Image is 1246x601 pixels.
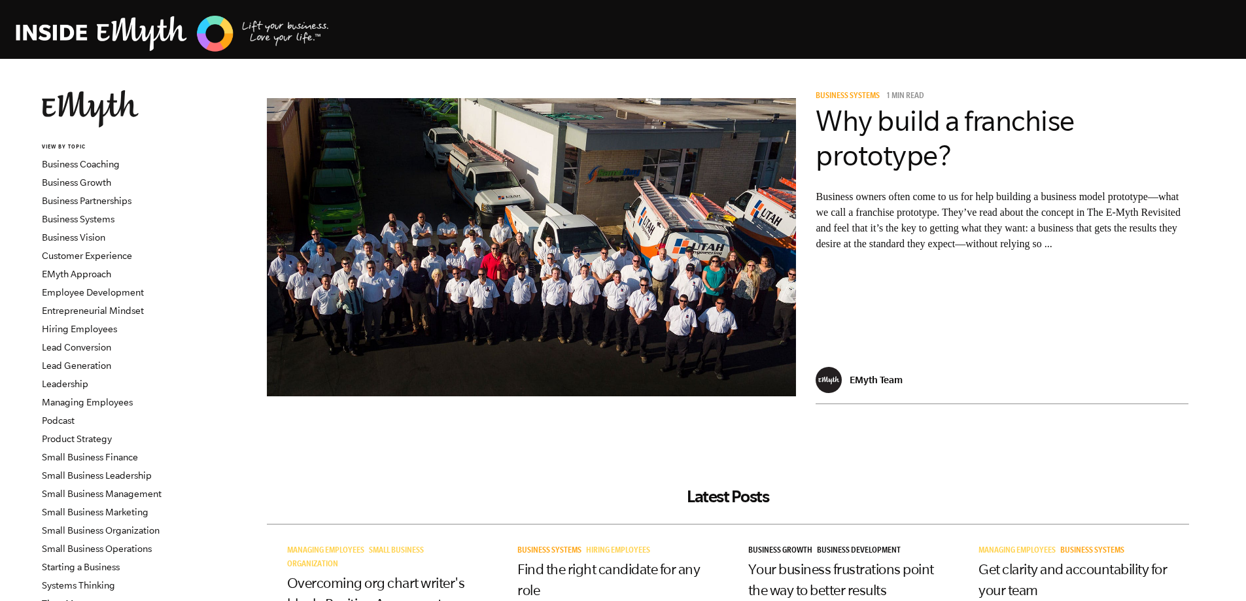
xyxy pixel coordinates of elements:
[42,143,199,152] h6: VIEW BY TOPIC
[816,92,880,101] span: Business Systems
[42,324,117,334] a: Hiring Employees
[42,470,152,481] a: Small Business Leadership
[748,547,817,556] a: Business Growth
[517,547,581,556] span: Business Systems
[816,189,1188,252] p: Business owners often come to us for help building a business model prototype—what we call a fran...
[16,14,330,54] img: EMyth Business Coaching
[42,214,114,224] a: Business Systems
[42,177,111,188] a: Business Growth
[42,287,144,298] a: Employee Development
[817,547,905,556] a: Business Development
[42,562,120,572] a: Starting a Business
[42,269,111,279] a: EMyth Approach
[42,379,88,389] a: Leadership
[586,547,655,556] a: Hiring Employees
[42,525,160,536] a: Small Business Organization
[42,360,111,371] a: Lead Generation
[517,561,700,598] a: Find the right candidate for any role
[748,547,812,556] span: Business Growth
[42,397,133,407] a: Managing Employees
[850,374,903,385] p: EMyth Team
[42,580,115,591] a: Systems Thinking
[1060,547,1124,556] span: Business Systems
[42,415,75,426] a: Podcast
[42,507,148,517] a: Small Business Marketing
[978,547,1056,556] span: Managing Employees
[42,489,162,499] a: Small Business Management
[42,305,144,316] a: Entrepreneurial Mindset
[42,250,132,261] a: Customer Experience
[978,547,1060,556] a: Managing Employees
[42,159,120,169] a: Business Coaching
[816,92,884,101] a: Business Systems
[42,452,138,462] a: Small Business Finance
[287,547,424,570] a: Small Business Organization
[42,342,111,352] a: Lead Conversion
[42,90,139,128] img: EMyth
[42,196,131,206] a: Business Partnerships
[287,547,369,556] a: Managing Employees
[816,105,1075,171] a: Why build a franchise prototype?
[267,98,797,396] img: business model prototype
[1181,538,1246,601] iframe: Chat Widget
[586,547,650,556] span: Hiring Employees
[42,232,105,243] a: Business Vision
[287,547,364,556] span: Managing Employees
[267,487,1189,506] h2: Latest Posts
[42,434,112,444] a: Product Strategy
[817,547,901,556] span: Business Development
[517,547,586,556] a: Business Systems
[886,92,924,101] p: 1 min read
[1060,547,1129,556] a: Business Systems
[748,561,934,598] a: Your business frustrations point the way to better results
[978,561,1167,598] a: Get clarity and accountability for your team
[816,367,842,393] img: EMyth Team - EMyth
[42,543,152,554] a: Small Business Operations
